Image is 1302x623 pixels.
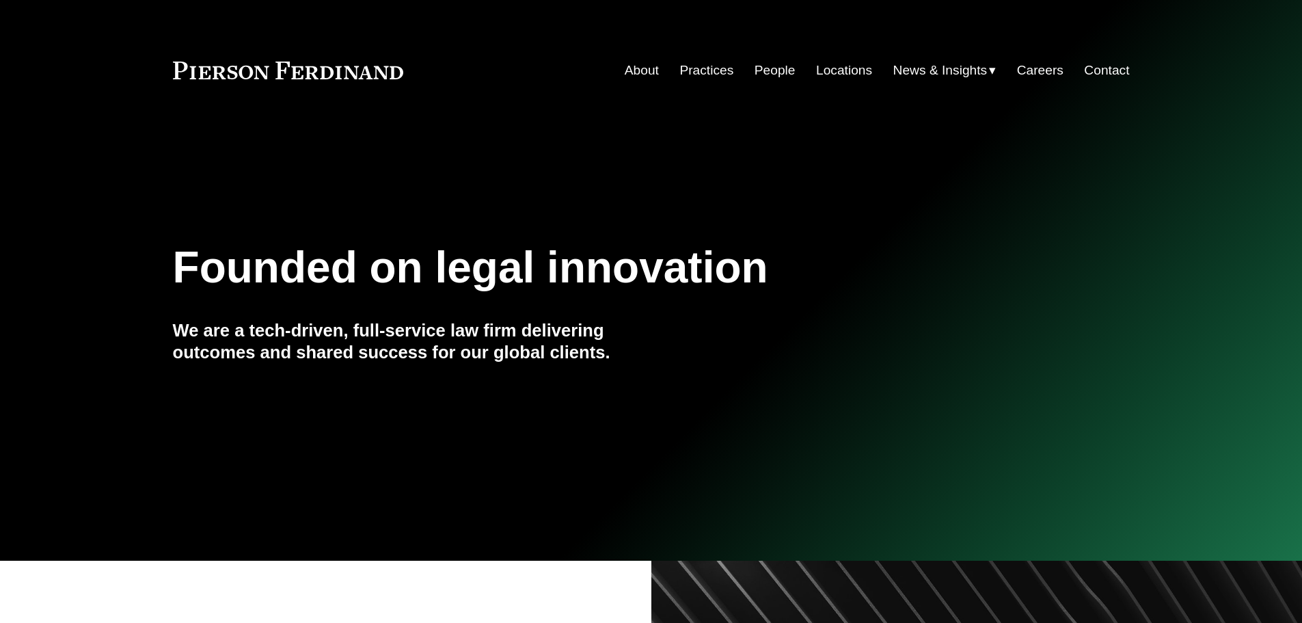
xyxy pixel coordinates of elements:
a: Practices [679,57,733,83]
a: Contact [1084,57,1129,83]
a: Locations [816,57,872,83]
a: About [625,57,659,83]
a: People [755,57,796,83]
h4: We are a tech-driven, full-service law firm delivering outcomes and shared success for our global... [173,319,651,364]
a: Careers [1017,57,1063,83]
h1: Founded on legal innovation [173,243,971,293]
span: News & Insights [893,59,988,83]
a: folder dropdown [893,57,996,83]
